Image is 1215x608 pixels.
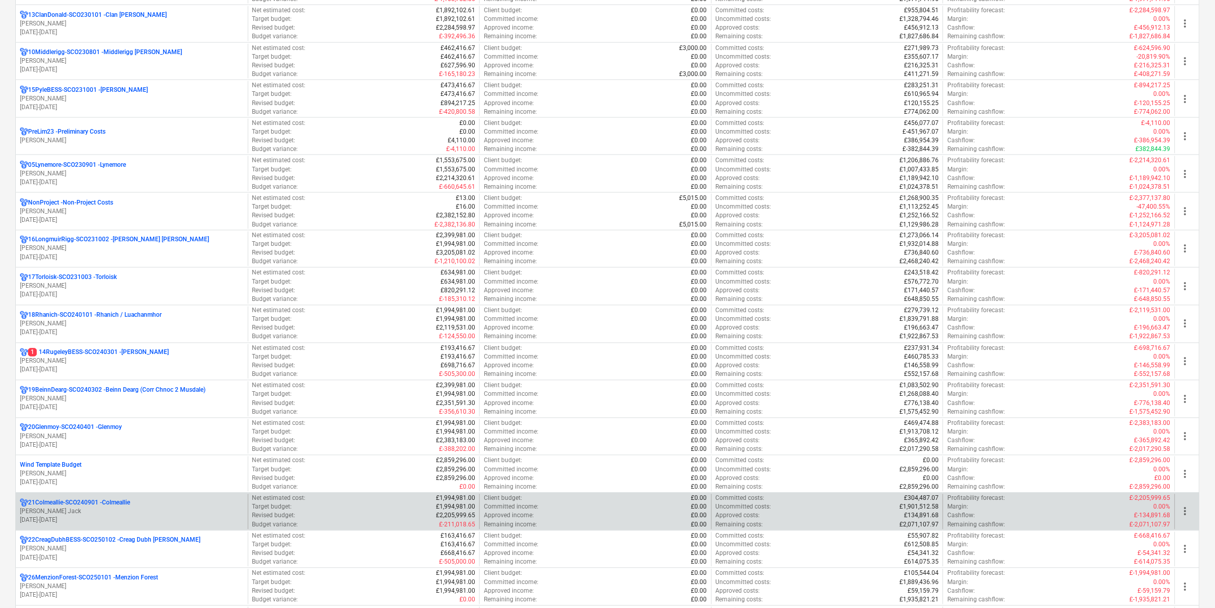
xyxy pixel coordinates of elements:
p: £0.00 [459,128,475,136]
p: £1,268,900.35 [899,194,939,202]
div: 22CreagDubhBESS-SCO250102 -Creag Dubh [PERSON_NAME][PERSON_NAME][DATE]-[DATE] [20,536,244,562]
p: £0.00 [691,165,707,174]
p: Revised budget : [252,136,296,145]
div: Project has multi currencies enabled [20,236,28,244]
p: £355,607.17 [904,53,939,61]
p: £5,015.00 [680,194,707,202]
p: Committed costs : [716,81,765,90]
p: £0.00 [691,53,707,61]
p: £-2,214,320.61 [1130,156,1171,165]
span: more_vert [1179,281,1192,293]
p: £0.00 [691,81,707,90]
p: [PERSON_NAME] [20,395,244,403]
p: £382,844.39 [1136,145,1171,154]
p: Profitability forecast : [947,6,1005,15]
div: Project has multi currencies enabled [20,161,28,169]
p: £0.00 [691,128,707,136]
p: [PERSON_NAME] [20,320,244,328]
p: Margin : [947,15,968,23]
div: 10Middlerigg-SCO230801 -Middlerigg [PERSON_NAME][PERSON_NAME][DATE]-[DATE] [20,48,244,74]
div: Project has multi currencies enabled [20,86,28,94]
p: Remaining costs : [716,145,763,154]
p: Target budget : [252,15,292,23]
p: Committed costs : [716,44,765,53]
p: £0.00 [691,174,707,183]
div: Project has multi currencies enabled [20,574,28,582]
p: [PERSON_NAME] [20,244,244,253]
p: Committed income : [484,202,538,211]
p: £2,399,981.00 [436,232,475,240]
p: [DATE] - [DATE] [20,328,244,337]
p: £1,024,378.51 [899,183,939,191]
div: Project has multi currencies enabled [20,499,28,508]
p: Remaining costs : [716,32,763,41]
p: £473,416.67 [441,90,475,98]
p: 22CreagDubhBESS-SCO250102 - Creag Dubh [PERSON_NAME] [28,536,200,545]
p: Client budget : [484,81,522,90]
p: £0.00 [691,6,707,15]
div: 20Glenmoy-SCO240401 -Glenmoy[PERSON_NAME][DATE]-[DATE] [20,423,244,449]
p: £-456,912.13 [1134,23,1171,32]
div: Project has multi currencies enabled [20,348,28,357]
span: 1 [28,348,37,357]
p: £1,553,675.00 [436,156,475,165]
p: Target budget : [252,53,292,61]
p: 16LongmuirRigg-SCO231002 - [PERSON_NAME] [PERSON_NAME] [28,236,209,244]
p: £-120,155.25 [1134,99,1171,108]
div: Project has multi currencies enabled [20,48,28,57]
div: 21Colmeallie-SCO240901 -Colmeallie[PERSON_NAME] Jack[DATE]-[DATE] [20,499,244,525]
p: [PERSON_NAME] [20,169,244,178]
p: 0.00% [1154,128,1171,136]
p: [PERSON_NAME] [20,57,244,65]
p: £0.00 [691,240,707,249]
p: Committed costs : [716,119,765,128]
p: 15PyleBESS-SCO231001 - [PERSON_NAME] [28,86,148,94]
p: £0.00 [691,136,707,145]
div: Project has multi currencies enabled [20,128,28,136]
p: Committed income : [484,15,538,23]
p: Uncommitted costs : [716,165,771,174]
p: £2,214,320.61 [436,174,475,183]
p: Approved income : [484,99,534,108]
span: more_vert [1179,130,1192,142]
p: Committed income : [484,128,538,136]
p: Remaining income : [484,108,537,116]
p: Remaining cashflow : [947,32,1005,41]
p: Margin : [947,202,968,211]
p: £1,113,252.45 [899,202,939,211]
p: Wind Template Budget [20,461,82,470]
p: Committed income : [484,90,538,98]
p: £2,284,598.97 [436,23,475,32]
p: Uncommitted costs : [716,15,771,23]
p: [DATE] - [DATE] [20,591,244,600]
p: Client budget : [484,194,522,202]
p: £0.00 [691,15,707,23]
p: [DATE] - [DATE] [20,403,244,412]
p: Remaining cashflow : [947,108,1005,116]
p: [DATE] - [DATE] [20,178,244,187]
p: -47,400.55% [1137,202,1171,211]
p: £-392,496.36 [439,32,475,41]
p: Approved costs : [716,136,760,145]
p: [PERSON_NAME] [20,357,244,366]
p: Net estimated cost : [252,156,306,165]
p: Committed costs : [716,156,765,165]
p: Uncommitted costs : [716,202,771,211]
p: [DATE] - [DATE] [20,65,244,74]
p: [DATE] - [DATE] [20,516,244,525]
p: [PERSON_NAME] [20,282,244,291]
p: Target budget : [252,165,292,174]
p: £0.00 [691,183,707,191]
p: 20Glenmoy-SCO240401 - Glenmoy [28,423,122,432]
p: [PERSON_NAME] [20,582,244,591]
p: £3,000.00 [680,70,707,79]
p: £-408,271.59 [1134,70,1171,79]
p: 0.00% [1154,165,1171,174]
p: £0.00 [691,61,707,70]
p: Client budget : [484,44,522,53]
div: PreLim23 -Preliminary Costs[PERSON_NAME] [20,128,244,145]
p: [PERSON_NAME] [20,433,244,441]
p: Uncommitted costs : [716,90,771,98]
p: [DATE] - [DATE] [20,478,244,487]
p: £610,965.94 [904,90,939,98]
